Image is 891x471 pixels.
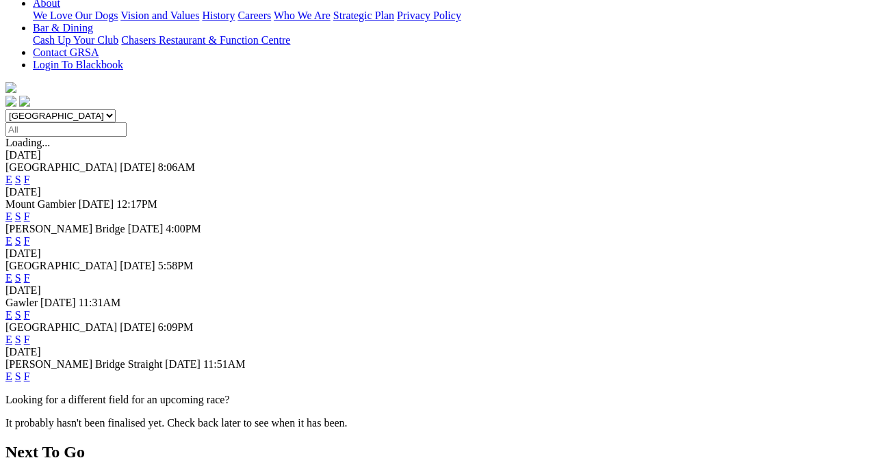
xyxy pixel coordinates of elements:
[15,371,21,382] a: S
[5,443,886,461] h2: Next To Go
[24,272,30,284] a: F
[333,10,394,21] a: Strategic Plan
[5,235,12,247] a: E
[120,321,155,333] span: [DATE]
[5,417,348,429] partial: It probably hasn't been finalised yet. Check back later to see when it has been.
[24,371,30,382] a: F
[116,198,157,210] span: 12:17PM
[5,297,38,308] span: Gawler
[5,272,12,284] a: E
[24,309,30,321] a: F
[237,10,271,21] a: Careers
[5,82,16,93] img: logo-grsa-white.png
[128,223,164,234] span: [DATE]
[158,321,194,333] span: 6:09PM
[33,46,99,58] a: Contact GRSA
[24,211,30,222] a: F
[120,161,155,173] span: [DATE]
[120,260,155,271] span: [DATE]
[24,334,30,345] a: F
[33,22,93,33] a: Bar & Dining
[24,235,30,247] a: F
[166,223,201,234] span: 4:00PM
[5,394,886,406] p: Looking for a different field for an upcoming race?
[158,260,194,271] span: 5:58PM
[33,10,118,21] a: We Love Our Dogs
[15,211,21,222] a: S
[19,96,30,107] img: twitter.svg
[40,297,76,308] span: [DATE]
[120,10,199,21] a: Vision and Values
[5,161,117,173] span: [GEOGRAPHIC_DATA]
[5,149,886,161] div: [DATE]
[79,198,114,210] span: [DATE]
[33,34,118,46] a: Cash Up Your Club
[5,186,886,198] div: [DATE]
[5,309,12,321] a: E
[15,235,21,247] a: S
[5,371,12,382] a: E
[5,346,886,358] div: [DATE]
[202,10,235,21] a: History
[5,223,125,234] span: [PERSON_NAME] Bridge
[5,137,50,148] span: Loading...
[397,10,461,21] a: Privacy Policy
[5,96,16,107] img: facebook.svg
[33,34,886,46] div: Bar & Dining
[5,334,12,345] a: E
[165,358,201,370] span: [DATE]
[33,59,123,70] a: Login To Blackbook
[24,174,30,185] a: F
[5,321,117,333] span: [GEOGRAPHIC_DATA]
[5,284,886,297] div: [DATE]
[79,297,121,308] span: 11:31AM
[15,174,21,185] a: S
[5,198,76,210] span: Mount Gambier
[5,260,117,271] span: [GEOGRAPHIC_DATA]
[15,309,21,321] a: S
[5,211,12,222] a: E
[15,334,21,345] a: S
[15,272,21,284] a: S
[5,122,127,137] input: Select date
[203,358,246,370] span: 11:51AM
[274,10,331,21] a: Who We Are
[158,161,195,173] span: 8:06AM
[5,358,162,370] span: [PERSON_NAME] Bridge Straight
[121,34,290,46] a: Chasers Restaurant & Function Centre
[5,247,886,260] div: [DATE]
[5,174,12,185] a: E
[33,10,886,22] div: About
